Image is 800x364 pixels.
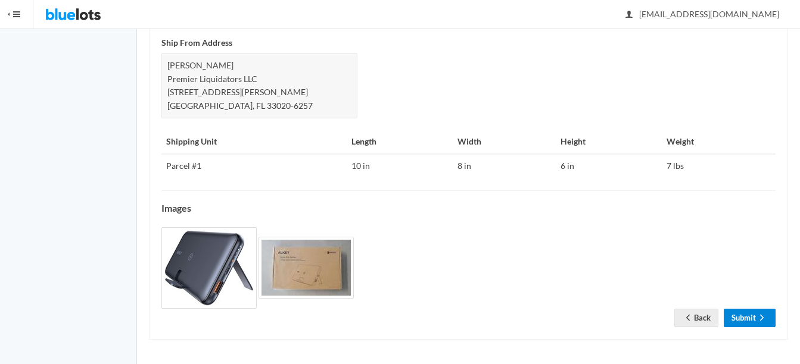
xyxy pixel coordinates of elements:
[623,10,635,21] ion-icon: person
[556,154,662,178] td: 6 in
[556,130,662,154] th: Height
[161,53,357,118] div: [PERSON_NAME] Premier Liquidators LLC [STREET_ADDRESS][PERSON_NAME] [GEOGRAPHIC_DATA], FL 33020-6257
[626,9,779,19] span: [EMAIL_ADDRESS][DOMAIN_NAME]
[662,154,776,178] td: 7 lbs
[662,130,776,154] th: Weight
[161,130,347,154] th: Shipping Unit
[724,309,776,327] a: Submitarrow forward
[161,203,776,214] h4: Images
[347,130,453,154] th: Length
[453,130,555,154] th: Width
[347,154,453,178] td: 10 in
[674,309,718,327] a: arrow backBack
[453,154,555,178] td: 8 in
[259,237,354,299] img: 8f57f682-cd74-4782-bed4-82b3b54376a8-1755874187.jpg
[161,227,257,309] img: 9368a91d-34eb-4cce-ad9a-57ba1e6a49f2-1755874187.jpg
[161,154,347,178] td: Parcel #1
[161,36,232,50] label: Ship From Address
[756,313,768,324] ion-icon: arrow forward
[682,313,694,324] ion-icon: arrow back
